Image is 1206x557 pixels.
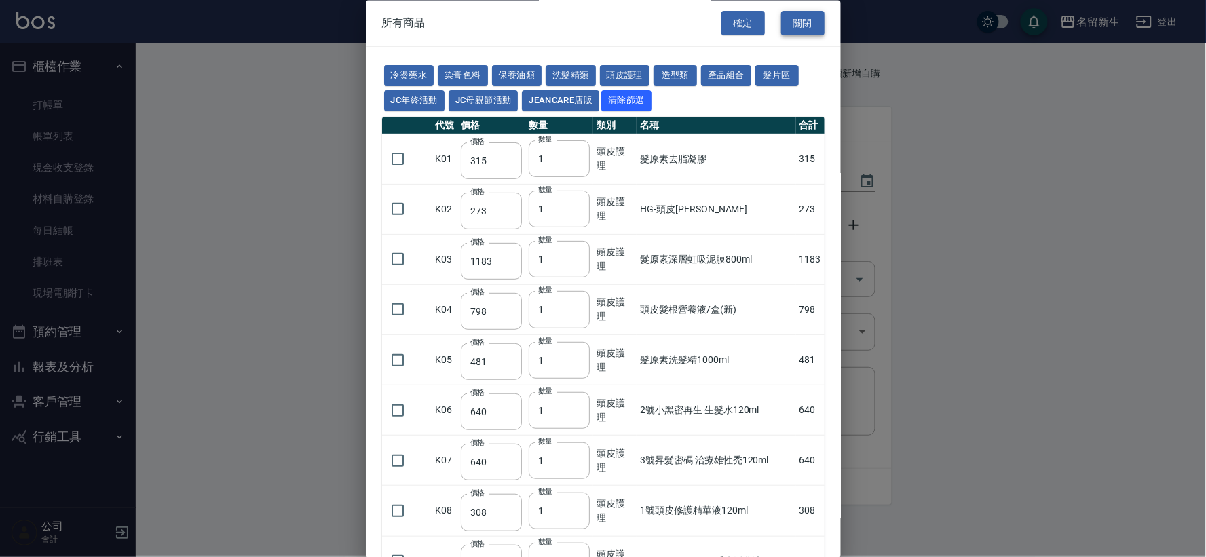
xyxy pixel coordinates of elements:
[593,134,637,185] td: 頭皮護理
[470,388,485,398] label: 價格
[546,66,596,87] button: 洗髮精類
[781,11,825,36] button: 關閉
[538,286,552,296] label: 數量
[432,385,458,436] td: K06
[438,66,488,87] button: 染膏色料
[384,90,445,111] button: JC年終活動
[593,335,637,385] td: 頭皮護理
[538,537,552,548] label: 數量
[796,134,825,185] td: 315
[525,117,593,134] th: 數量
[432,436,458,486] td: K07
[796,285,825,335] td: 798
[492,66,542,87] button: 保養油類
[538,235,552,246] label: 數量
[538,386,552,396] label: 數量
[593,185,637,235] td: 頭皮護理
[538,135,552,145] label: 數量
[637,335,795,385] td: 髮原素洗髮精1000ml
[432,285,458,335] td: K04
[701,66,751,87] button: 產品組合
[538,336,552,346] label: 數量
[601,90,652,111] button: 清除篩選
[538,486,552,497] label: 數量
[637,134,795,185] td: 髮原素去脂凝膠
[432,235,458,285] td: K03
[382,16,426,30] span: 所有商品
[593,436,637,486] td: 頭皮護理
[470,187,485,197] label: 價格
[470,136,485,147] label: 價格
[470,539,485,549] label: 價格
[796,235,825,285] td: 1183
[796,486,825,536] td: 308
[593,117,637,134] th: 類別
[796,185,825,235] td: 273
[538,436,552,446] label: 數量
[522,90,599,111] button: JeanCare店販
[637,486,795,536] td: 1號頭皮修護精華液120ml
[432,486,458,536] td: K08
[654,66,697,87] button: 造型類
[432,335,458,385] td: K05
[593,285,637,335] td: 頭皮護理
[796,117,825,134] th: 合計
[796,436,825,486] td: 640
[449,90,519,111] button: JC母親節活動
[593,486,637,536] td: 頭皮護理
[432,134,458,185] td: K01
[538,185,552,195] label: 數量
[457,117,525,134] th: 價格
[637,436,795,486] td: 3號 昇髮密碼 治療雄性禿120ml
[796,335,825,385] td: 481
[470,338,485,348] label: 價格
[432,117,458,134] th: 代號
[593,235,637,285] td: 頭皮護理
[721,11,765,36] button: 確定
[637,235,795,285] td: 髮原素深層虹吸泥膜800ml
[637,185,795,235] td: HG-頭皮[PERSON_NAME]
[637,385,795,436] td: 2號小 黑密再生 生髮水120ml
[637,117,795,134] th: 名稱
[432,185,458,235] td: K02
[593,385,637,436] td: 頭皮護理
[796,385,825,436] td: 640
[470,438,485,448] label: 價格
[755,66,799,87] button: 髮片區
[470,287,485,297] label: 價格
[637,285,795,335] td: 頭皮髮根營養液/盒(新)
[470,488,485,499] label: 價格
[470,237,485,247] label: 價格
[384,66,434,87] button: 冷燙藥水
[600,66,650,87] button: 頭皮護理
